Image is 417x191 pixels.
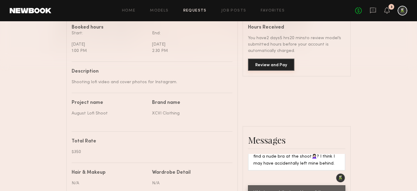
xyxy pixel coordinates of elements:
[152,170,191,175] div: Wardrobe Detail
[72,25,232,30] div: Booked hours
[248,35,345,54] div: You have 2 days 5 hrs 20 mins to review model’s submitted hours before your account is automatica...
[183,9,207,13] a: Requests
[72,41,147,48] div: [DATE]
[391,5,392,9] div: 3
[72,69,228,74] div: Description
[152,48,228,54] div: 2:30 PM
[152,41,228,48] div: [DATE]
[72,30,147,36] div: Start:
[152,101,228,105] div: Brand name
[248,134,345,146] div: Messages
[122,9,136,13] a: Home
[261,9,285,13] a: Favorites
[221,9,246,13] a: Job Posts
[72,149,228,155] div: $350
[72,180,147,186] div: N/A
[72,110,147,117] div: August Lofi Shoot
[152,110,228,117] div: XCVI Clothing
[150,9,168,13] a: Models
[248,59,294,71] button: Review and Pay
[152,30,228,36] div: End:
[72,48,147,54] div: 1:00 PM
[72,139,228,144] div: Total Rate
[72,79,228,85] div: Shooting lofi video and cover photos for Instagram.
[152,180,228,186] div: N/A
[72,101,147,105] div: Project name
[72,170,106,175] div: Hair & Makeup
[248,25,345,30] div: Hours Received
[253,146,340,167] div: Hey so sorry but did you guys by chance find a nude bra at the shoot🤦🏻‍♀️? I think I may have acc...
